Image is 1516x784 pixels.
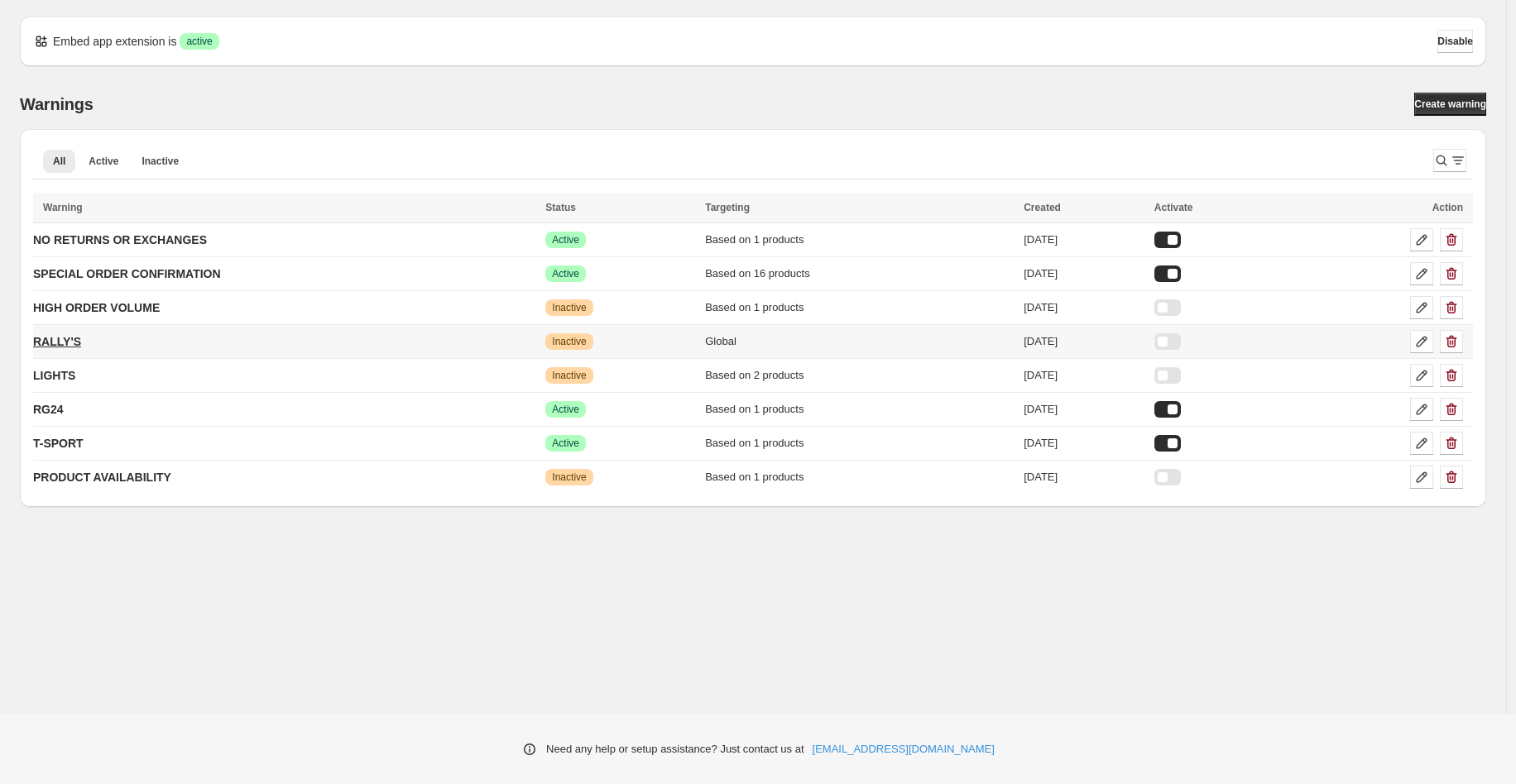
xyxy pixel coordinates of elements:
p: RALLY'S [33,333,81,350]
a: HIGH ORDER VOLUME [33,294,160,321]
span: Inactive [552,369,586,382]
a: Create warning [1414,93,1486,116]
a: T-SPORT [33,430,84,457]
div: [DATE] [1024,435,1144,452]
p: PRODUCT AVAILABILITY [33,469,171,485]
a: RALLY'S [33,328,81,355]
span: Create warning [1414,98,1486,111]
a: PRODUCT AVAILABILITY [33,464,171,490]
span: Disable [1437,35,1473,48]
p: T-SPORT [33,435,84,452]
div: Based on 1 products [705,299,1014,316]
a: [EMAIL_ADDRESS][DOMAIN_NAME] [813,741,995,758]
div: [DATE] [1024,401,1144,418]
div: [DATE] [1024,367,1144,384]
span: Inactive [552,471,586,484]
a: NO RETURNS OR EXCHANGES [33,227,207,253]
div: Global [705,333,1014,350]
div: [DATE] [1024,232,1144,248]
span: Inactive [552,335,586,348]
p: RG24 [33,401,64,418]
div: Based on 16 products [705,265,1014,282]
div: [DATE] [1024,265,1144,282]
p: Embed app extension is [53,33,176,50]
span: Created [1024,202,1061,213]
h2: Warnings [20,94,94,114]
div: Based on 1 products [705,469,1014,485]
div: Based on 1 products [705,435,1014,452]
span: Targeting [705,202,750,213]
span: Inactive [142,155,179,168]
span: Status [545,202,576,213]
span: Active [552,267,579,280]
a: SPECIAL ORDER CONFIRMATION [33,261,221,287]
span: Active [552,233,579,246]
div: [DATE] [1024,299,1144,316]
span: active [186,35,212,48]
span: Warning [43,202,83,213]
a: LIGHTS [33,362,75,389]
div: Based on 2 products [705,367,1014,384]
div: [DATE] [1024,333,1144,350]
div: [DATE] [1024,469,1144,485]
p: LIGHTS [33,367,75,384]
button: Search and filter results [1433,149,1466,172]
span: Action [1432,202,1463,213]
span: Activate [1154,202,1193,213]
p: HIGH ORDER VOLUME [33,299,160,316]
p: NO RETURNS OR EXCHANGES [33,232,207,248]
span: Active [552,403,579,416]
div: Based on 1 products [705,401,1014,418]
span: Active [89,155,118,168]
span: Active [552,437,579,450]
a: RG24 [33,396,64,423]
span: Inactive [552,301,586,314]
span: All [53,155,65,168]
div: Based on 1 products [705,232,1014,248]
button: Disable [1437,30,1473,53]
p: SPECIAL ORDER CONFIRMATION [33,265,221,282]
